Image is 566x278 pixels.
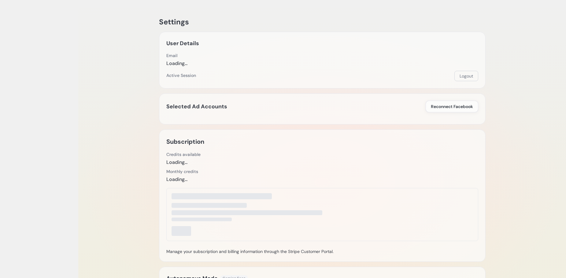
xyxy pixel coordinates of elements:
h1: Settings [159,17,486,27]
div: Monthly credits [166,168,198,175]
button: Logout [454,71,478,81]
div: Email [166,52,187,59]
h2: Subscription [166,137,204,146]
h2: Selected Ad Accounts [166,102,227,111]
div: Loading... [166,176,198,183]
div: Loading... [166,60,187,67]
div: Credits available [166,151,201,157]
div: Loading... [166,159,201,166]
h2: User Details [166,39,199,48]
button: Reconnect Facebook [426,101,478,112]
span: Reconnect Facebook [431,103,473,110]
div: Active Session [166,72,196,78]
p: Manage your subscription and billing information through the Stripe Customer Portal. [166,248,478,255]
